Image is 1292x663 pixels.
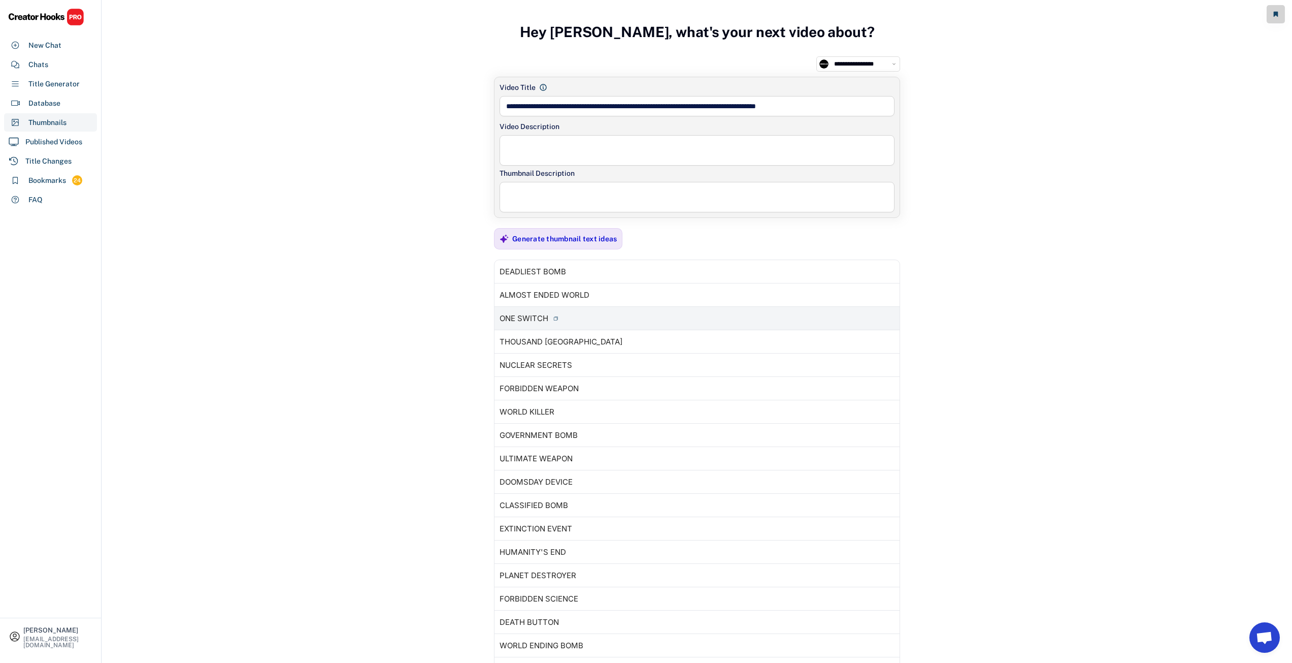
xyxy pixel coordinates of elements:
[500,291,589,299] div: ALMOST ENDED WORLD
[25,156,72,167] div: Title Changes
[23,636,92,648] div: [EMAIL_ADDRESS][DOMAIN_NAME]
[28,98,60,109] div: Database
[520,13,875,51] h3: Hey [PERSON_NAME], what's your next video about?
[500,525,572,533] div: EXTINCTION EVENT
[500,314,548,323] div: ONE SWITCH
[500,501,568,510] div: CLASSIFIED BOMB
[500,82,536,93] div: Video Title
[8,8,84,26] img: CHPRO%20Logo.svg
[500,642,583,650] div: WORLD ENDING BOMB
[28,117,67,128] div: Thumbnails
[500,618,559,626] div: DEATH BUTTON
[500,548,566,556] div: HUMANITY'S END
[23,627,92,634] div: [PERSON_NAME]
[28,59,48,70] div: Chats
[500,572,576,580] div: PLANET DESTROYER
[500,268,566,276] div: DEADLIEST BOMB
[72,176,82,185] div: 24
[500,361,572,369] div: NUCLEAR SECRETS
[1249,622,1280,653] a: Open chat
[28,40,61,51] div: New Chat
[28,175,66,186] div: Bookmarks
[25,137,82,147] div: Published Videos
[28,79,80,89] div: Title Generator
[500,168,895,179] div: Thumbnail Description
[500,338,622,346] div: THOUSAND [GEOGRAPHIC_DATA]
[512,234,617,243] div: Generate thumbnail text ideas
[819,59,829,69] img: channels4_profile.jpg
[28,195,43,205] div: FAQ
[500,385,579,393] div: FORBIDDEN WEAPON
[500,455,573,463] div: ULTIMATE WEAPON
[500,478,573,486] div: DOOMSDAY DEVICE
[500,595,578,603] div: FORBIDDEN SCIENCE
[500,431,578,439] div: GOVERNMENT BOMB
[500,408,554,416] div: WORLD KILLER
[500,121,895,132] div: Video Description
